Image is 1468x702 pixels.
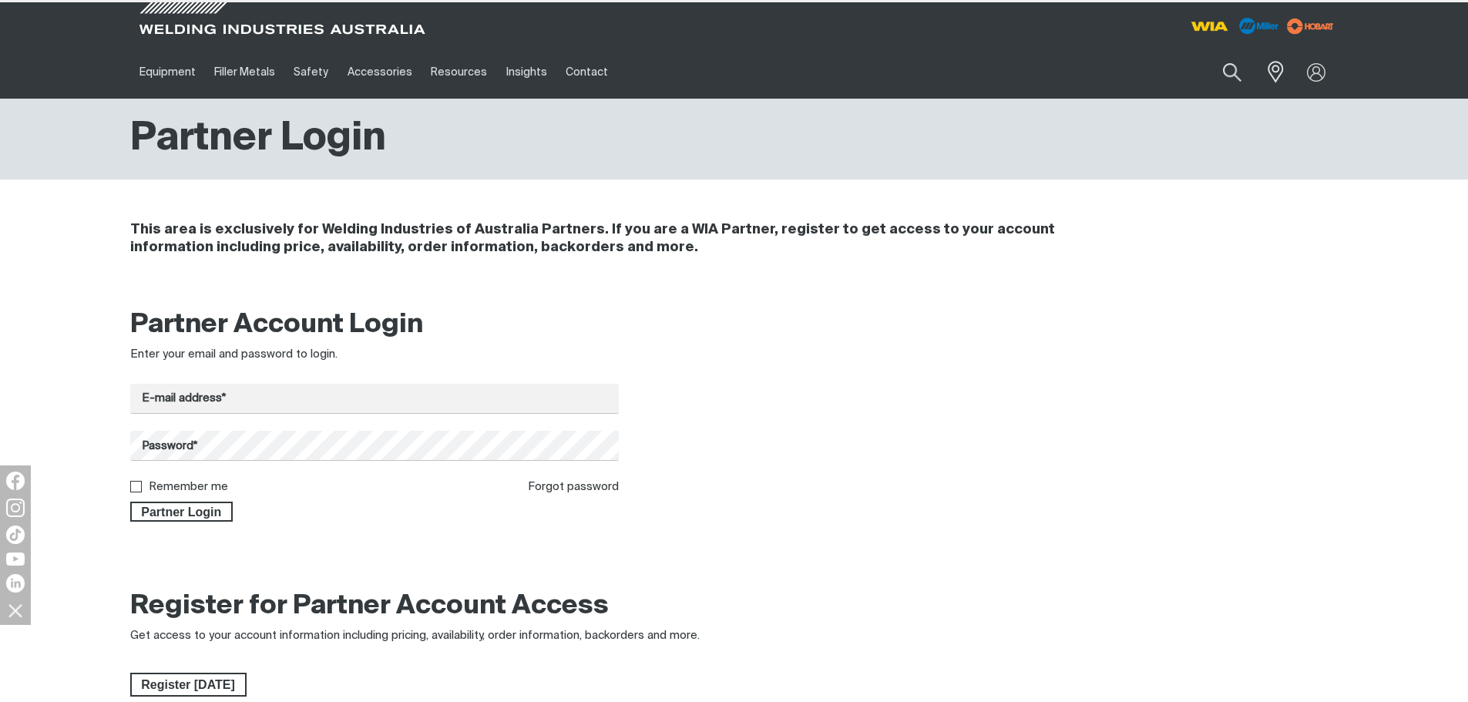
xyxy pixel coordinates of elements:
[1282,15,1339,38] img: miller
[2,597,29,623] img: hide socials
[130,673,247,697] a: Register Today
[130,346,620,364] div: Enter your email and password to login.
[130,502,233,522] button: Partner Login
[130,308,620,342] h2: Partner Account Login
[1186,54,1258,90] input: Product name or item number...
[1206,54,1258,90] button: Search products
[205,45,284,99] a: Filler Metals
[149,481,228,492] label: Remember me
[528,481,619,492] a: Forgot password
[130,45,205,99] a: Equipment
[6,499,25,517] img: Instagram
[130,630,700,641] span: Get access to your account information including pricing, availability, order information, backor...
[130,114,386,164] h1: Partner Login
[422,45,496,99] a: Resources
[132,502,232,522] span: Partner Login
[6,553,25,566] img: YouTube
[132,673,245,697] span: Register [DATE]
[130,589,609,623] h2: Register for Partner Account Access
[496,45,556,99] a: Insights
[556,45,617,99] a: Contact
[338,45,422,99] a: Accessories
[284,45,338,99] a: Safety
[130,221,1133,257] h4: This area is exclusively for Welding Industries of Australia Partners. If you are a WIA Partner, ...
[6,574,25,593] img: LinkedIn
[130,45,1036,99] nav: Main
[6,472,25,490] img: Facebook
[6,526,25,544] img: TikTok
